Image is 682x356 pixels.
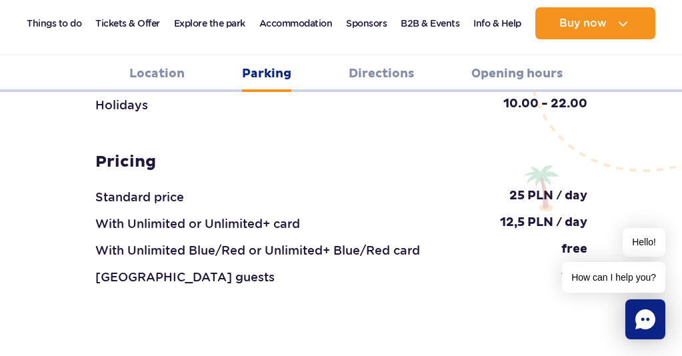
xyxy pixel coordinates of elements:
span: Buy now [559,17,607,29]
a: Parking [242,55,291,92]
span: Hello! [623,228,665,257]
div: Holidays [85,96,158,115]
a: B2B & Events [401,7,459,39]
a: Directions [349,55,414,92]
span: How can I help you? [562,262,665,293]
a: Accommodation [259,7,333,39]
h3: Pricing [95,152,587,172]
a: Opening hours [471,55,563,92]
button: Buy now [535,7,655,39]
a: Tickets & Offer [95,7,160,39]
a: Things to do [27,7,81,39]
div: [GEOGRAPHIC_DATA] guests [95,268,275,287]
a: Location [129,55,185,92]
div: With Unlimited or Unlimited+ card [95,215,300,233]
a: Info & Help [473,7,521,39]
a: Sponsors [346,7,387,39]
div: Standard price [95,188,184,207]
div: With Unlimited Blue/Red or Unlimited+ Blue/Red card [95,241,420,260]
div: free [561,268,587,287]
a: Explore the park [174,7,245,39]
div: Chat [625,299,665,339]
